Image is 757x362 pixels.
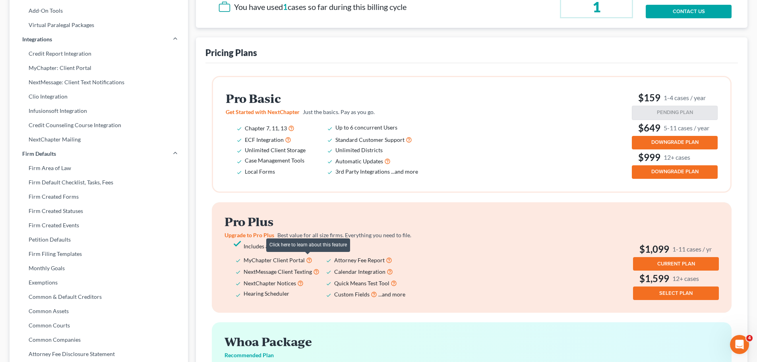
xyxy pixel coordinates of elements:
span: Upgrade to Pro Plus [225,232,274,238]
span: ...and more [378,291,405,298]
span: Attorney Fee Report [334,257,385,263]
a: Common Assets [10,304,188,318]
h3: $1,599 [633,272,719,285]
span: 3rd Party Integrations [335,168,390,175]
a: Credit Counseling Course Integration [10,118,188,132]
small: 5-11 cases / year [664,124,709,132]
span: NextChapter Notices [244,280,296,287]
h2: Whoa Package [225,335,719,348]
a: NextMessage: Client Text Notifications [10,75,188,89]
div: Click here to learn about this feature [266,238,350,252]
a: NextChapter Mailing [10,132,188,147]
h3: $999 [632,151,718,164]
a: Exemptions [10,275,188,290]
button: PENDING PLAN [632,106,718,120]
span: Firm Defaults [22,150,56,158]
a: Virtual Paralegal Packages [10,18,188,32]
span: ...and more [391,168,418,175]
a: Firm Filing Templates [10,247,188,261]
span: Unlimited Districts [335,147,383,153]
h2: Pro Plus [225,215,428,228]
a: Petition Defaults [10,232,188,247]
span: Best value for all size firms. Everything you need to file. [277,232,411,238]
button: DOWNGRADE PLAN [632,136,718,149]
a: Add-On Tools [10,4,188,18]
a: Firm Default Checklist, Tasks, Fees [10,175,188,190]
a: Monthly Goals [10,261,188,275]
button: CURRENT PLAN [633,257,719,271]
small: 12+ cases [672,274,699,283]
span: Automatic Updates [335,158,383,165]
span: DOWNGRADE PLAN [651,168,699,175]
button: DOWNGRADE PLAN [632,165,718,179]
span: Hearing Scheduler [244,290,289,297]
a: Firm Created Statuses [10,204,188,218]
a: Firm Created Events [10,218,188,232]
div: You have used cases so far during this billing cycle [234,1,407,13]
span: Custom Fields [334,291,370,298]
a: Common Companies [10,333,188,347]
span: SELECT PLAN [659,290,693,296]
span: Unlimited Client Storage [245,147,306,153]
span: Up to 6 concurrent Users [335,124,397,131]
span: Quick Means Test Tool [334,280,389,287]
p: Recommended Plan [225,351,719,359]
a: Common & Default Creditors [10,290,188,304]
small: 12+ cases [664,153,690,161]
span: PENDING PLAN [657,109,693,116]
a: Firm Area of Law [10,161,188,175]
a: Firm Defaults [10,147,188,161]
span: Integrations [22,35,52,43]
iframe: Intercom live chat [730,335,749,354]
small: 1-11 cases / yr [672,245,712,253]
span: Local Forms [245,168,275,175]
a: CONTACT US [646,5,732,18]
h3: $1,099 [633,243,719,256]
span: Get Started with NextChapter [226,108,300,115]
span: Calendar Integration [334,268,385,275]
span: DOWNGRADE PLAN [651,139,699,145]
span: MyChapter Client Portal [244,257,305,263]
a: Firm Created Forms [10,190,188,204]
h3: $159 [632,91,718,104]
span: ECF Integration [245,136,284,143]
span: Just the basics. Pay as you go. [303,108,375,115]
a: Common Courts [10,318,188,333]
span: CURRENT PLAN [657,261,695,267]
span: 4 [746,335,753,341]
a: Attorney Fee Disclosure Statement [10,347,188,361]
small: 1-4 cases / year [664,93,706,102]
span: Standard Customer Support [335,136,405,143]
span: Case Management Tools [245,157,304,164]
a: Credit Report Integration [10,46,188,61]
a: Integrations [10,32,188,46]
span: Chapter 7, 11, 13 [245,125,287,132]
a: Infusionsoft Integration [10,104,188,118]
h2: Pro Basic [226,92,429,105]
div: Pricing Plans [205,47,257,58]
span: NextMessage Client Texting [244,268,312,275]
span: Includes all features and... [244,243,333,250]
span: 1 [283,2,288,12]
h3: $649 [632,122,718,134]
button: SELECT PLAN [633,287,719,300]
a: MyChapter: Client Portal [10,61,188,75]
a: Clio Integration [10,89,188,104]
